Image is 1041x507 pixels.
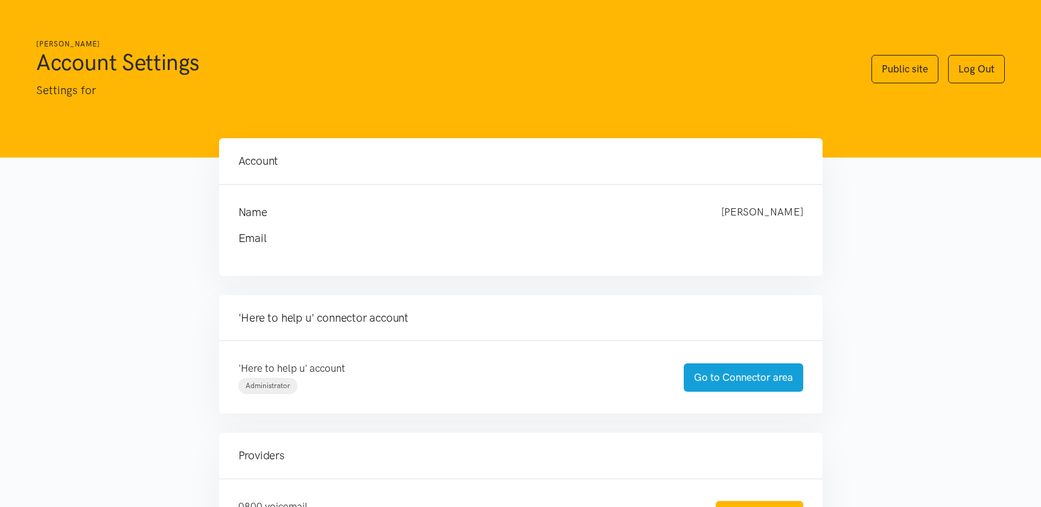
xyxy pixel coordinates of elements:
[709,204,815,221] div: [PERSON_NAME]
[36,39,847,50] h6: [PERSON_NAME]
[238,230,779,247] h4: Email
[871,55,938,83] a: Public site
[246,381,290,390] span: Administrator
[238,153,803,170] h4: Account
[238,310,803,327] h4: 'Here to help u' connector account
[36,48,847,77] h1: Account Settings
[238,360,660,377] p: 'Here to help u' account
[238,447,803,464] h4: Providers
[684,363,803,392] a: Go to Connector area
[238,204,697,221] h4: Name
[36,81,847,100] p: Settings for
[948,55,1005,83] a: Log Out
